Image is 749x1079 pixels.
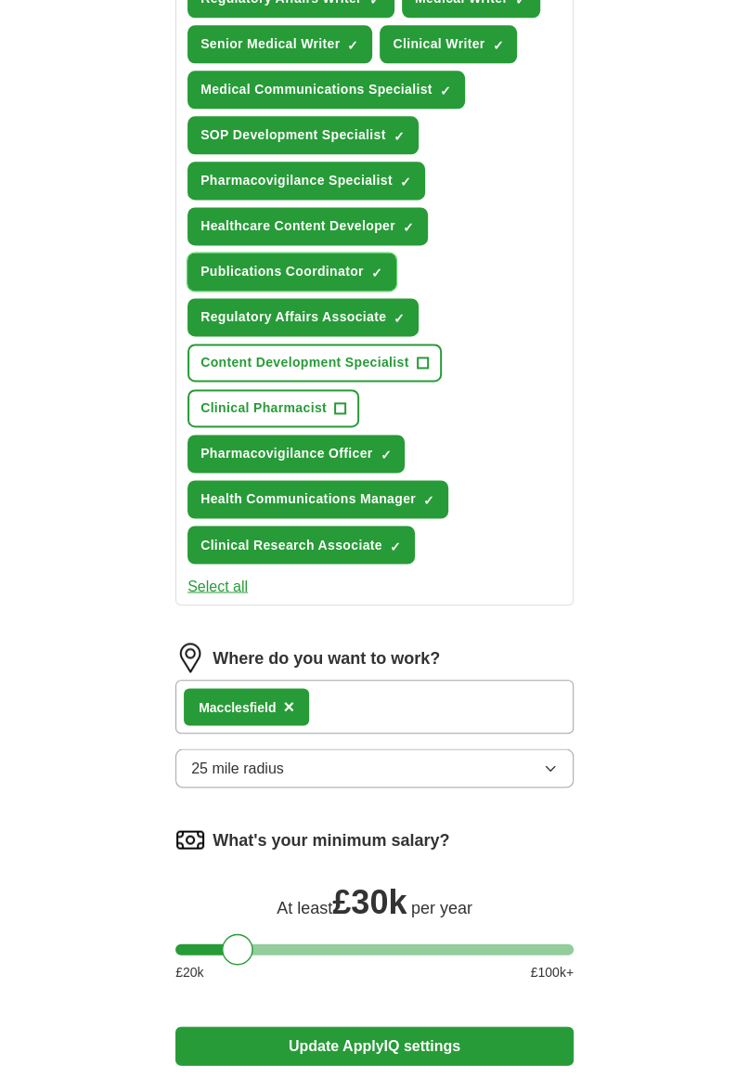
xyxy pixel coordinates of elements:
button: Content Development Specialist [187,344,441,382]
span: Senior Medical Writer [200,34,340,54]
img: location.png [175,643,205,672]
span: Pharmacovigilance Specialist [200,171,393,190]
button: Select all [187,575,248,597]
button: Update ApplyIQ settings [175,1026,574,1065]
span: ✓ [390,539,401,553]
span: 25 mile radius [191,757,284,779]
button: Medical Communications Specialist✓ [187,71,465,109]
button: 25 mile radius [175,748,574,787]
span: ✓ [394,129,405,144]
span: Health Communications Manager [200,489,416,509]
button: Clinical Writer✓ [380,25,517,63]
span: Content Development Specialist [200,353,408,372]
button: Pharmacovigilance Specialist✓ [187,162,425,200]
span: ✓ [380,448,391,462]
span: Regulatory Affairs Associate [200,307,386,327]
span: £ 100 k+ [531,962,574,981]
span: × [283,695,294,716]
label: What's your minimum salary? [213,827,449,852]
span: £ 30k [332,882,407,920]
span: Pharmacovigilance Officer [200,444,372,463]
span: Clinical Pharmacist [200,398,327,418]
span: Medical Communications Specialist [200,80,433,99]
div: Macclesfield [199,697,276,717]
button: Publications Coordinator✓ [187,253,396,291]
span: ✓ [492,38,503,53]
span: Publications Coordinator [200,262,364,281]
button: × [283,693,294,721]
img: salary.png [175,825,205,854]
button: Pharmacovigilance Officer✓ [187,435,405,473]
button: Health Communications Manager✓ [187,480,448,518]
button: Clinical Research Associate✓ [187,526,415,564]
button: Regulatory Affairs Associate✓ [187,298,419,336]
button: Senior Medical Writer✓ [187,25,372,63]
label: Where do you want to work? [213,645,440,670]
span: ✓ [347,38,358,53]
button: Healthcare Content Developer✓ [187,207,428,245]
span: ✓ [440,84,451,98]
span: ✓ [371,266,382,280]
span: ✓ [403,220,414,235]
span: £ 20 k [175,962,203,981]
span: ✓ [400,175,411,189]
span: At least [277,898,332,916]
span: ✓ [423,493,434,508]
button: SOP Development Specialist✓ [187,116,418,154]
span: SOP Development Specialist [200,125,385,145]
span: ✓ [394,311,405,326]
span: Healthcare Content Developer [200,216,395,236]
button: Clinical Pharmacist [187,389,359,427]
span: Clinical Research Associate [200,535,382,554]
span: Clinical Writer [393,34,484,54]
span: per year [411,898,472,916]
